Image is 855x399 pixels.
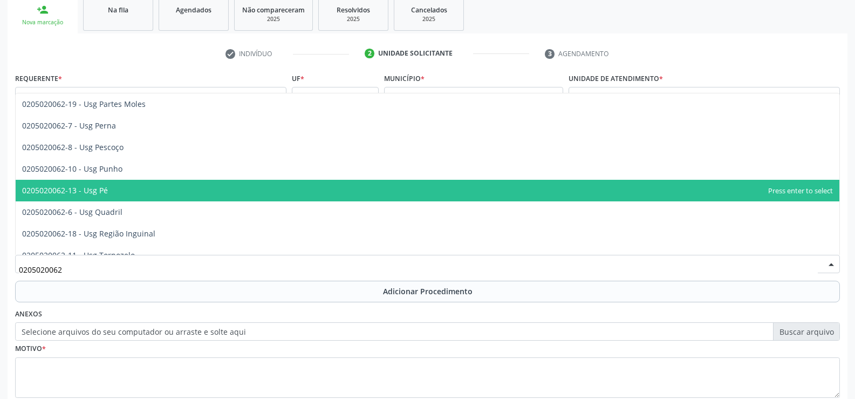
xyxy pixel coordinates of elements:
[22,142,124,152] span: 0205020062-8 - Usg Pescoço
[242,15,305,23] div: 2025
[326,15,380,23] div: 2025
[15,18,70,26] div: Nova marcação
[22,164,122,174] span: 0205020062-10 - Usg Punho
[411,5,447,15] span: Cancelados
[37,4,49,16] div: person_add
[22,120,116,131] span: 0205020062-7 - Usg Perna
[383,286,473,297] span: Adicionar Procedimento
[296,91,357,102] span: AL
[22,99,146,109] span: 0205020062-19 - Usg Partes Moles
[242,5,305,15] span: Não compareceram
[15,341,46,357] label: Motivo
[384,70,425,87] label: Município
[15,70,62,87] label: Requerente
[22,207,122,217] span: 0205020062-6 - Usg Quadril
[19,91,264,102] span: Médico(a)
[19,259,818,280] input: Buscar por procedimento
[176,5,211,15] span: Agendados
[572,91,818,102] span: Centro de Saude Professor [PERSON_NAME][GEOGRAPHIC_DATA]
[22,250,135,260] span: 0205020062-11 - Usg Tornozelo
[108,5,128,15] span: Na fila
[378,49,453,58] div: Unidade solicitante
[15,281,840,302] button: Adicionar Procedimento
[15,306,42,323] label: Anexos
[402,15,456,23] div: 2025
[22,185,108,195] span: 0205020062-13 - Usg Pé
[365,49,374,58] div: 2
[569,70,663,87] label: Unidade de atendimento
[337,5,370,15] span: Resolvidos
[22,228,155,239] span: 0205020062-18 - Usg Região Inguinal
[388,91,541,102] span: [PERSON_NAME]
[292,70,304,87] label: UF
